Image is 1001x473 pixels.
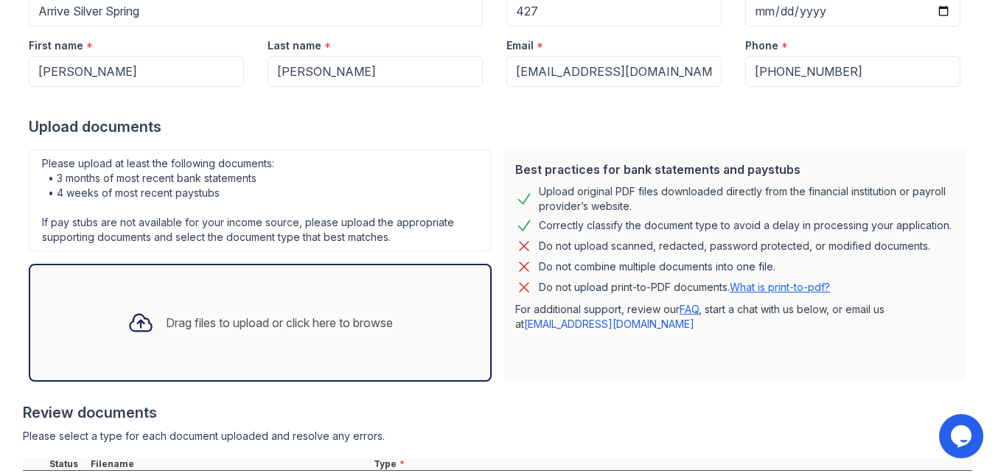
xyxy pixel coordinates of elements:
[539,217,952,234] div: Correctly classify the document type to avoid a delay in processing your application.
[88,458,371,470] div: Filename
[166,314,393,332] div: Drag files to upload or click here to browse
[939,414,986,458] iframe: chat widget
[29,38,83,53] label: First name
[29,116,972,137] div: Upload documents
[730,281,830,293] a: What is print-to-pdf?
[515,302,955,332] p: For additional support, review our , start a chat with us below, or email us at
[506,38,534,53] label: Email
[539,280,830,295] p: Do not upload print-to-PDF documents.
[23,429,972,444] div: Please select a type for each document uploaded and resolve any errors.
[539,237,930,255] div: Do not upload scanned, redacted, password protected, or modified documents.
[539,258,775,276] div: Do not combine multiple documents into one file.
[539,184,955,214] div: Upload original PDF files downloaded directly from the financial institution or payroll provider’...
[23,402,972,423] div: Review documents
[46,458,88,470] div: Status
[680,303,699,315] a: FAQ
[745,38,778,53] label: Phone
[515,161,955,178] div: Best practices for bank statements and paystubs
[524,318,694,330] a: [EMAIL_ADDRESS][DOMAIN_NAME]
[371,458,972,470] div: Type
[268,38,321,53] label: Last name
[29,149,492,252] div: Please upload at least the following documents: • 3 months of most recent bank statements • 4 wee...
